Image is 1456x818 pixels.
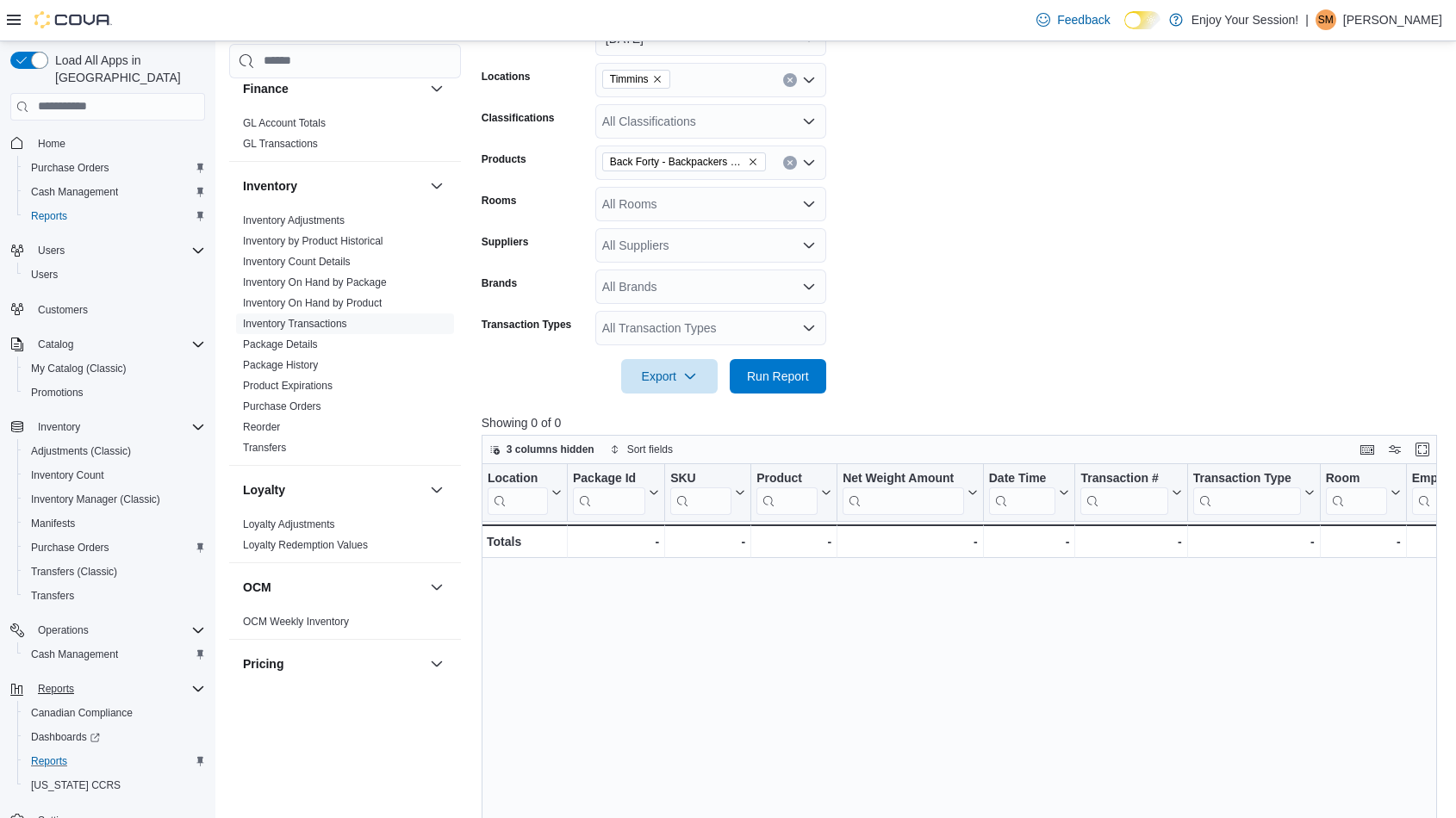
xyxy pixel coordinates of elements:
[243,614,349,628] span: OCM Weekly Inventory
[31,620,96,641] button: Operations
[31,648,118,661] span: Cash Management
[1305,9,1309,30] p: |
[482,318,571,332] label: Transaction Types
[243,691,296,704] span: Price Sheet
[24,727,107,747] a: Dashboards
[1057,11,1110,28] span: Feedback
[482,414,1447,431] p: Showing 0 of 0
[24,158,205,178] span: Purchase Orders
[243,420,280,432] a: Reorder
[989,531,1070,552] div: -
[24,441,138,462] a: Adjustments (Classic)
[1192,470,1300,486] div: Transaction Type
[38,244,65,257] span: Users
[243,441,286,453] a: Transfers
[243,538,368,550] a: Loyalty Redemption Values
[1318,9,1334,30] span: SM
[24,382,90,403] a: Promotions
[243,295,382,309] span: Inventory On Hand by Product
[243,233,383,247] span: Inventory by Product Historical
[31,679,81,699] button: Reports
[243,480,285,498] h3: Loyalty
[843,470,964,514] div: Net Weight Amount
[802,321,816,335] button: Open list of options
[243,378,333,392] span: Product Expirations
[17,356,212,381] button: My Catalog (Classic)
[48,52,205,86] span: Load All Apps in [GEOGRAPHIC_DATA]
[756,531,831,552] div: -
[843,470,978,514] button: Net Weight Amount
[24,537,205,558] span: Purchase Orders
[38,682,74,696] span: Reports
[756,470,818,486] div: Product
[24,644,205,665] span: Cash Management
[24,513,205,534] span: Manifests
[573,470,659,514] button: Package Id
[243,337,318,350] span: Package Details
[1192,470,1314,514] button: Transaction Type
[38,420,80,434] span: Inventory
[487,531,562,552] div: Totals
[31,334,205,355] span: Catalog
[24,727,205,747] span: Dashboards
[24,751,74,772] a: Reports
[38,338,73,351] span: Catalog
[229,687,461,715] div: Pricing
[621,359,718,394] button: Export
[243,578,423,595] button: OCM
[3,618,212,642] button: Operations
[482,439,601,460] button: 3 columns hidden
[802,239,816,252] button: Open list of options
[243,578,271,595] h3: OCM
[17,511,212,536] button: Manifests
[17,584,212,608] button: Transfers
[24,751,205,772] span: Reports
[24,264,65,285] a: Users
[24,182,125,202] a: Cash Management
[573,470,645,514] div: Package URL
[488,470,562,514] button: Location
[426,479,447,499] button: Loyalty
[243,440,286,454] span: Transfers
[31,240,205,261] span: Users
[488,470,548,486] div: Location
[243,399,321,412] span: Purchase Orders
[243,615,349,627] a: OCM Weekly Inventory
[3,297,212,322] button: Customers
[1357,439,1378,460] button: Keyboard shortcuts
[1326,531,1401,552] div: -
[243,419,280,433] span: Reorder
[24,703,205,723] span: Canadian Compliance
[243,317,347,329] a: Inventory Transactions
[243,214,345,226] a: Inventory Adjustments
[17,536,212,560] button: Purchase Orders
[31,300,95,320] a: Customers
[3,415,212,439] button: Inventory
[34,11,112,28] img: Cova
[24,775,128,796] a: [US_STATE] CCRS
[31,334,80,355] button: Catalog
[1343,9,1442,30] p: [PERSON_NAME]
[243,254,351,268] span: Inventory Count Details
[31,589,74,603] span: Transfers
[229,112,461,160] div: Finance
[38,623,89,637] span: Operations
[24,206,205,226] span: Reports
[31,417,205,437] span: Inventory
[243,338,318,350] a: Package Details
[482,194,517,208] label: Rooms
[243,255,351,267] a: Inventory Count Details
[17,204,212,228] button: Reports
[31,468,104,482] span: Inventory Count
[17,463,212,487] button: Inventory Count
[31,730,100,744] span: Dashboards
[229,610,461,638] div: OCM
[632,359,707,394] span: Export
[243,276,387,288] a: Inventory On Hand by Package
[17,180,212,204] button: Cash Management
[31,778,121,792] span: [US_STATE] CCRS
[17,381,212,405] button: Promotions
[31,240,72,261] button: Users
[243,537,368,551] span: Loyalty Redemption Values
[24,358,134,379] a: My Catalog (Classic)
